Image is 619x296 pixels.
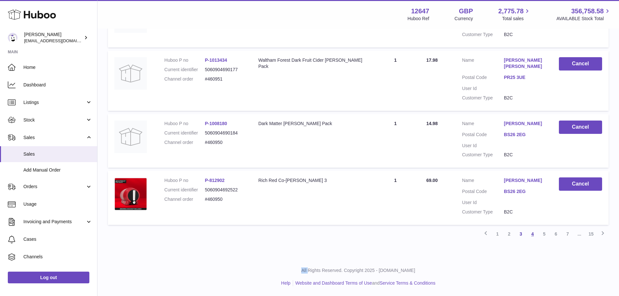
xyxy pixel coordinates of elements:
[24,32,83,44] div: [PERSON_NAME]
[556,16,611,22] span: AVAILABLE Stock Total
[8,33,18,43] img: internalAdmin-12647@internal.huboo.com
[205,178,225,183] a: P-812902
[114,121,147,153] img: no-photo.jpg
[574,228,585,240] span: ...
[205,76,245,82] dd: #460951
[502,16,531,22] span: Total sales
[562,228,574,240] a: 7
[515,228,527,240] a: 3
[503,228,515,240] a: 2
[585,228,597,240] a: 15
[23,167,92,173] span: Add Manual Order
[258,121,365,127] div: Dark Matter [PERSON_NAME] Pack
[258,177,365,184] div: Rich Red Co-[PERSON_NAME] 3
[462,121,504,128] dt: Name
[23,184,85,190] span: Orders
[504,188,546,195] a: BS26 2EG
[498,7,531,22] a: 2,775.78 Total sales
[571,7,604,16] span: 356,758.58
[462,177,504,185] dt: Name
[504,121,546,127] a: [PERSON_NAME]
[164,177,205,184] dt: Huboo P no
[538,228,550,240] a: 5
[504,152,546,158] dd: B2C
[281,280,290,286] a: Help
[23,99,85,106] span: Listings
[205,139,245,146] dd: #460950
[114,57,147,90] img: no-photo.jpg
[462,57,504,71] dt: Name
[258,57,365,70] div: Waltham Forest Dark Fruit Cider [PERSON_NAME] Pack
[462,209,504,215] dt: Customer Type
[426,121,438,126] span: 14.98
[371,171,420,225] td: 1
[426,178,438,183] span: 69.00
[114,177,147,210] img: 126471753031641.png
[407,16,429,22] div: Huboo Ref
[164,76,205,82] dt: Channel order
[559,57,602,71] button: Cancel
[380,280,435,286] a: Service Terms & Conditions
[462,188,504,196] dt: Postal Code
[23,219,85,225] span: Invoicing and Payments
[164,187,205,193] dt: Current identifier
[23,64,92,71] span: Home
[205,187,245,193] dd: 5060904692522
[8,272,89,283] a: Log out
[559,121,602,134] button: Cancel
[504,177,546,184] a: [PERSON_NAME]
[462,85,504,92] dt: User Id
[23,151,92,157] span: Sales
[462,95,504,101] dt: Customer Type
[23,201,92,207] span: Usage
[164,121,205,127] dt: Huboo P no
[559,177,602,191] button: Cancel
[164,130,205,136] dt: Current identifier
[23,117,85,123] span: Stock
[103,267,614,274] p: All Rights Reserved. Copyright 2025 - [DOMAIN_NAME]
[527,228,538,240] a: 4
[498,7,524,16] span: 2,775.78
[23,236,92,242] span: Cases
[205,130,245,136] dd: 5060904690184
[504,74,546,81] a: PR25 3UE
[23,254,92,260] span: Channels
[462,74,504,82] dt: Postal Code
[164,196,205,202] dt: Channel order
[462,152,504,158] dt: Customer Type
[164,57,205,63] dt: Huboo P no
[550,228,562,240] a: 6
[371,51,420,110] td: 1
[462,199,504,206] dt: User Id
[371,114,420,168] td: 1
[24,38,96,43] span: [EMAIL_ADDRESS][DOMAIN_NAME]
[205,58,227,63] a: P-1013434
[455,16,473,22] div: Currency
[492,228,503,240] a: 1
[504,209,546,215] dd: B2C
[459,7,473,16] strong: GBP
[462,132,504,139] dt: Postal Code
[205,67,245,73] dd: 5060904690177
[556,7,611,22] a: 356,758.58 AVAILABLE Stock Total
[504,132,546,138] a: BS26 2EG
[504,32,546,38] dd: B2C
[504,95,546,101] dd: B2C
[23,82,92,88] span: Dashboard
[462,143,504,149] dt: User Id
[164,139,205,146] dt: Channel order
[164,67,205,73] dt: Current identifier
[462,32,504,38] dt: Customer Type
[23,135,85,141] span: Sales
[205,196,245,202] dd: #460950
[293,280,435,286] li: and
[426,58,438,63] span: 17.98
[205,121,227,126] a: P-1008180
[504,57,546,70] a: [PERSON_NAME] [PERSON_NAME]
[411,7,429,16] strong: 12647
[295,280,372,286] a: Website and Dashboard Terms of Use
